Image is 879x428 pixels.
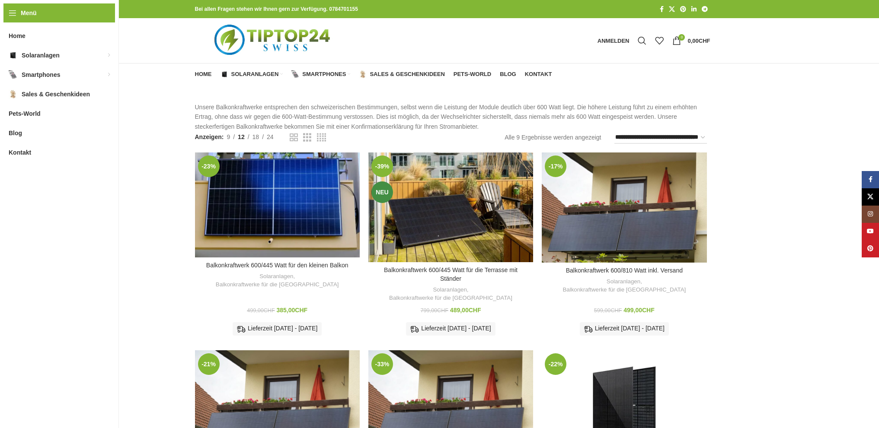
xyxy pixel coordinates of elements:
[437,308,448,314] span: CHF
[699,3,710,15] a: Telegram Social Link
[238,133,245,140] span: 12
[454,66,491,83] a: Pets-World
[302,71,346,78] span: Smartphones
[699,38,710,44] span: CHF
[389,294,512,302] a: Balkonkraftwerke für die [GEOGRAPHIC_DATA]
[642,307,655,314] span: CHF
[9,28,26,44] span: Home
[259,273,293,281] a: Solaranlagen
[291,66,350,83] a: Smartphones
[371,353,393,375] span: -33%
[421,308,448,314] bdi: 799,00
[9,70,17,79] img: Smartphones
[9,106,41,121] span: Pets-World
[206,262,348,269] a: Balkonkraftwerk 600/445 Watt für den kleinen Balkon
[545,155,566,177] span: -17%
[233,322,322,335] div: Lieferzeit [DATE] - [DATE]
[657,3,666,15] a: Facebook Social Link
[9,125,22,141] span: Blog
[198,155,220,177] span: -23%
[611,308,622,314] span: CHF
[505,133,601,142] p: Alle 9 Ergebnisse werden angezeigt
[542,152,706,263] a: Balkonkraftwerk 600/810 Watt inkl. Versand
[22,67,60,82] span: Smartphones
[235,132,248,142] a: 12
[862,240,879,257] a: Pinterest Social Link
[359,66,444,83] a: Sales & Geschenkideen
[224,132,233,142] a: 9
[545,353,566,375] span: -22%
[525,66,552,83] a: Kontakt
[195,37,352,44] a: Logo der Website
[666,3,678,15] a: X Social Link
[195,18,352,63] img: Tiptop24 Nachhaltige & Faire Produkte
[368,152,533,262] a: Balkonkraftwerk 600/445 Watt für die Terrasse mit Ständer
[22,48,60,63] span: Solaranlagen
[317,132,326,143] a: Rasteransicht 4
[290,132,298,143] a: Rasteransicht 2
[370,71,444,78] span: Sales & Geschenkideen
[221,66,283,83] a: Solaranlagen
[22,86,90,102] span: Sales & Geschenkideen
[264,132,277,142] a: 24
[291,70,299,78] img: Smartphones
[247,308,275,314] bdi: 499,00
[195,102,710,131] p: Unsere Balkonkraftwerke entsprechen den schweizerischen Bestimmungen, selbst wenn die Leistung de...
[469,307,481,314] span: CHF
[191,66,556,83] div: Hauptnavigation
[253,133,259,140] span: 18
[21,8,37,18] span: Menü
[195,132,224,142] span: Anzeigen
[264,308,275,314] span: CHF
[563,286,686,294] a: Balkonkraftwerke für die [GEOGRAPHIC_DATA]
[9,51,17,60] img: Solaranlagen
[500,66,516,83] a: Blog
[249,132,262,142] a: 18
[406,322,495,335] div: Lieferzeit [DATE] - [DATE]
[231,71,279,78] span: Solaranlagen
[371,181,393,203] span: Neu
[454,71,491,78] span: Pets-World
[450,307,481,314] bdi: 489,00
[227,133,230,140] span: 9
[199,273,355,289] div: ,
[295,307,307,314] span: CHF
[195,66,212,83] a: Home
[198,353,220,375] span: -21%
[525,71,552,78] span: Kontakt
[566,267,683,274] a: Balkonkraftwerk 600/810 Watt inkl. Versand
[633,32,651,49] a: Suche
[598,38,630,44] span: Anmelden
[651,32,668,49] div: Meine Wunschliste
[195,71,212,78] span: Home
[623,307,655,314] bdi: 499,00
[384,266,518,282] a: Balkonkraftwerk 600/445 Watt für die Terrasse mit Ständer
[195,152,360,257] a: Balkonkraftwerk 600/445 Watt für den kleinen Balkon
[862,171,879,188] a: Facebook Social Link
[371,155,393,177] span: -39%
[9,145,31,160] span: Kontakt
[668,32,714,49] a: 0 0,00CHF
[359,70,367,78] img: Sales & Geschenkideen
[195,6,358,12] strong: Bei allen Fragen stehen wir Ihnen gern zur Verfügung. 0784701155
[593,32,634,49] a: Anmelden
[687,38,710,44] bdi: 0,00
[614,131,707,144] select: Shop-Reihenfolge
[862,223,879,240] a: YouTube Social Link
[303,132,311,143] a: Rasteransicht 3
[216,281,339,289] a: Balkonkraftwerke für die [GEOGRAPHIC_DATA]
[277,307,308,314] bdi: 385,00
[9,90,17,98] img: Sales & Geschenkideen
[689,3,699,15] a: LinkedIn Social Link
[607,278,640,286] a: Solaranlagen
[221,70,228,78] img: Solaranlagen
[373,286,529,302] div: ,
[678,3,689,15] a: Pinterest Social Link
[594,308,622,314] bdi: 599,00
[500,71,516,78] span: Blog
[678,34,685,41] span: 0
[546,278,702,294] div: ,
[862,188,879,206] a: X Social Link
[862,206,879,223] a: Instagram Social Link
